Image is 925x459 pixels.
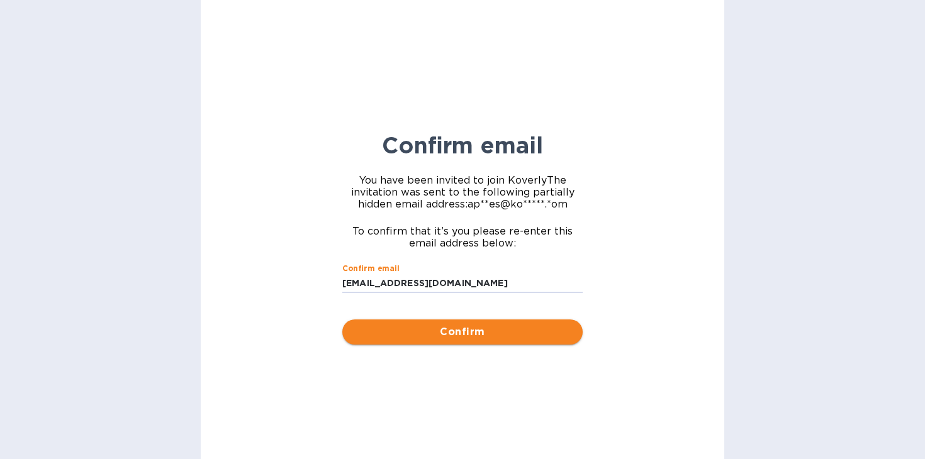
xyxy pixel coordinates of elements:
[342,174,583,210] span: You have been invited to join Koverly The invitation was sent to the following partially hidden e...
[342,319,583,345] button: Confirm
[382,131,543,159] b: Confirm email
[352,324,573,340] span: Confirm
[342,225,583,249] span: To confirm that it’s you please re-enter this email address below:
[342,265,400,273] label: Confirm email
